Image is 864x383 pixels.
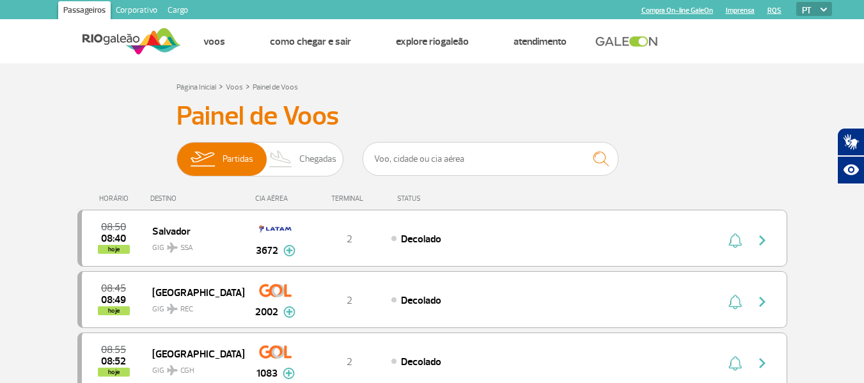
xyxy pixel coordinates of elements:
span: GIG [152,235,234,254]
a: Imprensa [726,6,755,15]
img: mais-info-painel-voo.svg [283,368,295,379]
span: 2025-09-27 08:55:00 [101,345,126,354]
span: 2025-09-27 08:40:20 [101,234,126,243]
img: destiny_airplane.svg [167,304,178,314]
img: mais-info-painel-voo.svg [283,245,295,256]
span: Chegadas [299,143,336,176]
img: sino-painel-voo.svg [728,233,742,248]
img: slider-desembarque [262,143,300,176]
span: hoje [98,368,130,377]
div: HORÁRIO [81,194,151,203]
a: Voos [203,35,225,48]
h3: Painel de Voos [177,100,688,132]
img: seta-direita-painel-voo.svg [755,356,770,371]
div: TERMINAL [308,194,391,203]
a: Corporativo [111,1,162,22]
a: Cargo [162,1,193,22]
span: 2 [347,356,352,368]
span: 2025-09-27 08:50:00 [101,223,126,231]
a: Como chegar e sair [270,35,351,48]
a: Passageiros [58,1,111,22]
span: [GEOGRAPHIC_DATA] [152,345,234,362]
span: Salvador [152,223,234,239]
span: Decolado [401,233,441,246]
img: destiny_airplane.svg [167,242,178,253]
span: [GEOGRAPHIC_DATA] [152,284,234,301]
span: REC [180,304,193,315]
img: mais-info-painel-voo.svg [283,306,295,318]
span: GIG [152,297,234,315]
div: DESTINO [150,194,244,203]
div: STATUS [391,194,495,203]
img: sino-painel-voo.svg [728,356,742,371]
img: seta-direita-painel-voo.svg [755,294,770,309]
img: sino-painel-voo.svg [728,294,742,309]
a: > [219,79,223,93]
a: Compra On-line GaleOn [641,6,713,15]
span: 3672 [256,243,278,258]
span: Partidas [223,143,253,176]
button: Abrir recursos assistivos. [837,156,864,184]
span: 2 [347,294,352,307]
span: GIG [152,358,234,377]
span: 2025-09-27 08:52:00 [101,357,126,366]
span: 1083 [256,366,278,381]
span: hoje [98,306,130,315]
button: Abrir tradutor de língua de sinais. [837,128,864,156]
span: 2002 [255,304,278,320]
span: CGH [180,365,194,377]
a: Voos [226,82,243,92]
span: hoje [98,245,130,254]
div: CIA AÉREA [244,194,308,203]
input: Voo, cidade ou cia aérea [363,142,618,176]
a: Explore RIOgaleão [396,35,469,48]
span: 2025-09-27 08:49:46 [101,295,126,304]
a: Painel de Voos [253,82,298,92]
span: Decolado [401,294,441,307]
span: Decolado [401,356,441,368]
span: 2 [347,233,352,246]
a: > [246,79,250,93]
a: Atendimento [514,35,567,48]
a: RQS [767,6,782,15]
span: SSA [180,242,193,254]
a: Página Inicial [177,82,216,92]
img: destiny_airplane.svg [167,365,178,375]
span: 2025-09-27 08:45:00 [101,284,126,293]
img: slider-embarque [182,143,223,176]
img: seta-direita-painel-voo.svg [755,233,770,248]
div: Plugin de acessibilidade da Hand Talk. [837,128,864,184]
